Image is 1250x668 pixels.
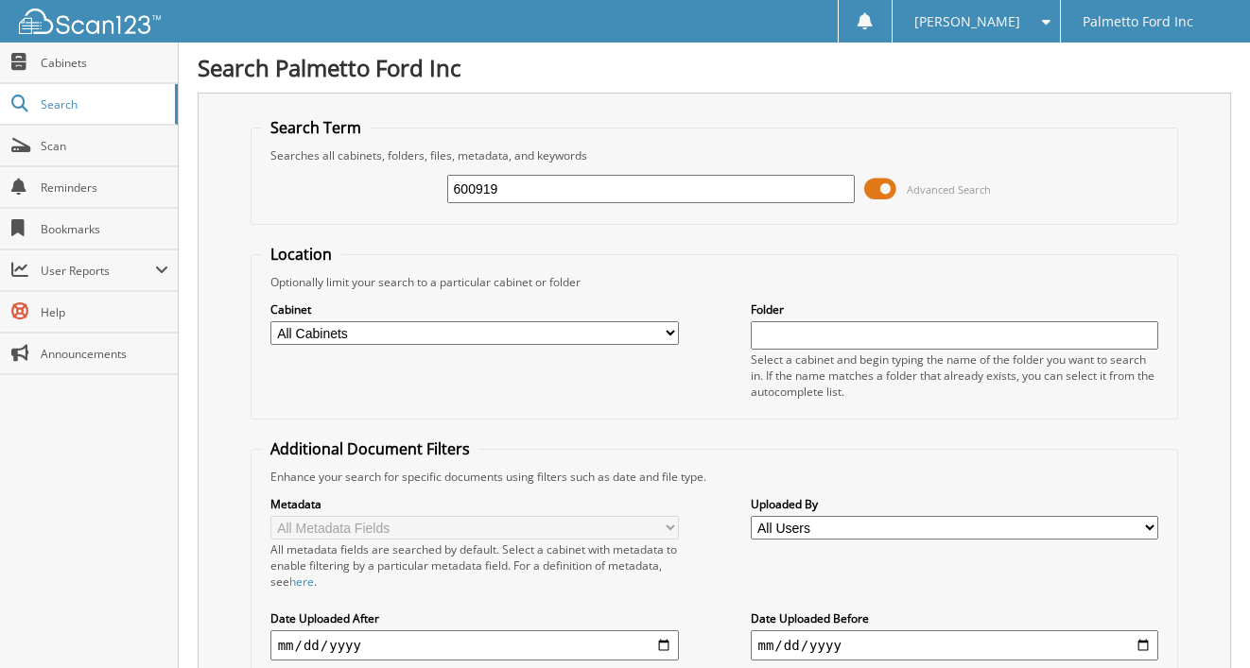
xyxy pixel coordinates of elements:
div: All metadata fields are searched by default. Select a cabinet with metadata to enable filtering b... [270,541,679,590]
span: Bookmarks [41,221,168,237]
legend: Additional Document Filters [261,438,479,459]
div: Enhance your search for specific documents using filters such as date and file type. [261,469,1169,485]
span: Palmetto Ford Inc [1083,16,1193,27]
span: Cabinets [41,55,168,71]
label: Uploaded By [751,496,1159,512]
img: scan123-logo-white.svg [19,9,161,34]
span: User Reports [41,263,155,279]
label: Date Uploaded After [270,610,679,626]
span: Scan [41,138,168,154]
div: Optionally limit your search to a particular cabinet or folder [261,274,1169,290]
label: Metadata [270,496,679,512]
label: Cabinet [270,301,679,317]
input: end [751,630,1159,660]
h1: Search Palmetto Ford Inc [198,52,1231,83]
legend: Location [261,244,341,265]
span: Help [41,304,168,320]
span: Reminders [41,180,168,196]
a: here [289,574,314,590]
div: Searches all cabinets, folders, files, metadata, and keywords [261,147,1169,163]
input: start [270,630,679,660]
span: Search [41,96,165,112]
legend: Search Term [261,117,371,138]
label: Folder [751,301,1159,317]
span: [PERSON_NAME] [914,16,1020,27]
div: Select a cabinet and begin typing the name of the folder you want to search in. If the name match... [751,351,1159,400]
span: Announcements [41,346,168,362]
label: Date Uploaded Before [751,610,1159,626]
span: Advanced Search [907,182,991,197]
